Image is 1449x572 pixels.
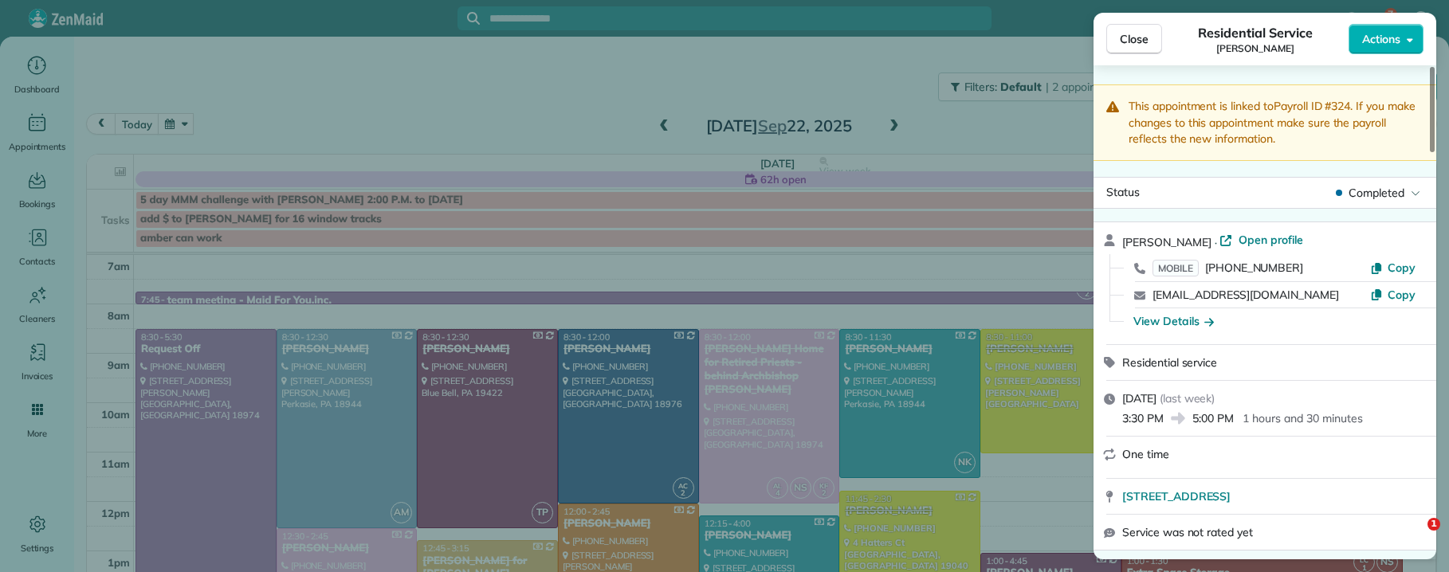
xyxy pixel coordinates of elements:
span: [PERSON_NAME] [1122,235,1211,249]
span: [STREET_ADDRESS] [1122,488,1231,504]
button: Close [1106,24,1162,54]
span: Service was not rated yet [1122,524,1253,540]
span: Status [1106,185,1140,199]
span: Residential service [1122,355,1217,370]
span: 1 [1427,518,1440,531]
span: Copy [1388,261,1416,275]
span: [PHONE_NUMBER] [1205,261,1303,275]
button: View Details [1133,313,1214,329]
iframe: Intercom live chat [1395,518,1433,556]
span: 3:30 PM [1122,410,1164,426]
a: Open profile [1219,232,1303,248]
a: [EMAIL_ADDRESS][DOMAIN_NAME] [1153,288,1339,302]
button: Copy [1370,260,1416,276]
span: One time [1122,447,1169,461]
p: 1 hours and 30 minutes [1243,410,1362,426]
button: Copy [1370,287,1416,303]
a: Payroll ID #324 [1274,99,1350,113]
a: MOBILE[PHONE_NUMBER] [1153,260,1303,276]
span: Open profile [1239,232,1303,248]
span: ( last week ) [1160,391,1215,405]
span: · [1211,236,1220,249]
span: [PERSON_NAME] [1216,42,1294,55]
span: Actions [1362,31,1400,47]
span: Residential Service [1198,23,1312,42]
span: 5:00 PM [1192,410,1234,426]
span: Completed [1349,185,1404,201]
span: This appointment is linked to . If you make changes to this appointment make sure the payroll ref... [1129,99,1416,146]
span: Close [1120,31,1149,47]
span: [DATE] [1122,391,1156,405]
span: MOBILE [1153,260,1199,276]
a: [STREET_ADDRESS] [1122,488,1427,504]
span: Copy [1388,288,1416,302]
